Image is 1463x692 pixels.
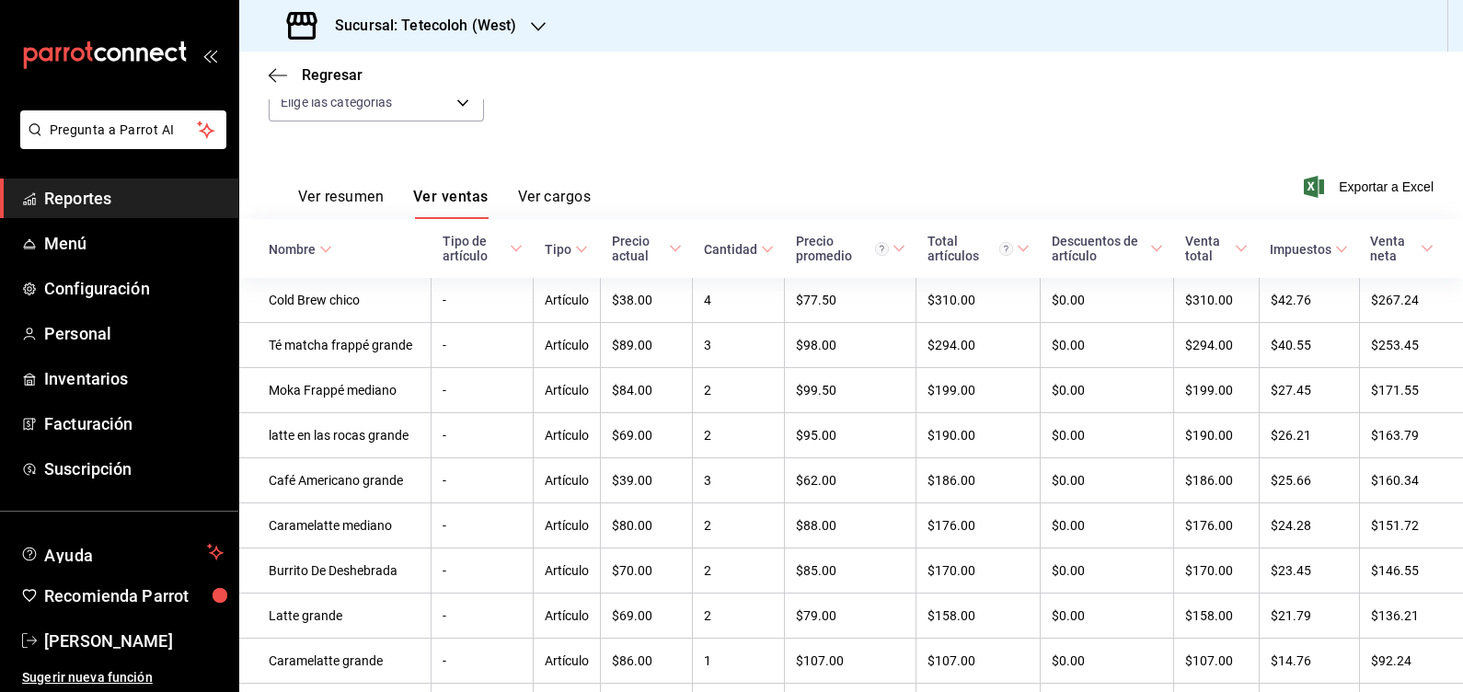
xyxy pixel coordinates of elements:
td: $267.24 [1359,278,1463,323]
td: $253.45 [1359,323,1463,368]
td: $26.21 [1259,413,1359,458]
td: Cold Brew chico [239,278,432,323]
td: $21.79 [1259,594,1359,639]
td: $79.00 [785,594,916,639]
div: Tipo de artículo [443,234,506,263]
td: $38.00 [601,278,693,323]
td: Artículo [534,413,601,458]
span: Nombre [269,242,332,257]
td: - [432,594,534,639]
span: Venta total [1185,234,1249,263]
td: Artículo [534,278,601,323]
td: 2 [693,548,785,594]
td: 3 [693,323,785,368]
td: $176.00 [916,503,1041,548]
td: Artículo [534,594,601,639]
td: $14.76 [1259,639,1359,684]
td: Latte grande [239,594,432,639]
span: Configuración [44,276,224,301]
div: Tipo [545,242,571,257]
td: - [432,639,534,684]
button: Ver ventas [413,188,489,219]
td: $186.00 [916,458,1041,503]
div: Cantidad [704,242,757,257]
td: $23.45 [1259,548,1359,594]
h3: Sucursal: Tetecoloh (West) [320,15,516,37]
span: Pregunta a Parrot AI [50,121,198,140]
span: Inventarios [44,366,224,391]
td: $170.00 [916,548,1041,594]
td: $70.00 [601,548,693,594]
td: 2 [693,413,785,458]
td: - [432,323,534,368]
td: Café Americano grande [239,458,432,503]
td: - [432,458,534,503]
span: Facturación [44,411,224,436]
div: Descuentos de artículo [1052,234,1146,263]
td: $89.00 [601,323,693,368]
div: Venta neta [1370,234,1417,263]
td: $310.00 [916,278,1041,323]
td: - [432,548,534,594]
td: 4 [693,278,785,323]
td: Caramelatte grande [239,639,432,684]
td: $0.00 [1041,639,1174,684]
span: Ayuda [44,541,200,563]
td: Burrito De Deshebrada [239,548,432,594]
td: $0.00 [1041,503,1174,548]
td: $136.21 [1359,594,1463,639]
td: $0.00 [1041,278,1174,323]
svg: El total artículos considera cambios de precios en los artículos así como costos adicionales por ... [999,242,1013,256]
td: $158.00 [1174,594,1260,639]
td: $0.00 [1041,323,1174,368]
td: $92.24 [1359,639,1463,684]
td: $146.55 [1359,548,1463,594]
button: Exportar a Excel [1307,176,1434,198]
td: $158.00 [916,594,1041,639]
td: Moka Frappé mediano [239,368,432,413]
td: $199.00 [1174,368,1260,413]
td: $39.00 [601,458,693,503]
span: Tipo [545,242,588,257]
svg: Precio promedio = Total artículos / cantidad [875,242,889,256]
td: $199.00 [916,368,1041,413]
td: $69.00 [601,413,693,458]
div: Impuestos [1270,242,1331,257]
td: - [432,503,534,548]
td: 1 [693,639,785,684]
td: $42.76 [1259,278,1359,323]
span: Sugerir nueva función [22,668,224,687]
td: $160.34 [1359,458,1463,503]
td: $186.00 [1174,458,1260,503]
button: open_drawer_menu [202,48,217,63]
td: $86.00 [601,639,693,684]
td: $0.00 [1041,458,1174,503]
td: $310.00 [1174,278,1260,323]
td: $85.00 [785,548,916,594]
span: [PERSON_NAME] [44,629,224,653]
span: Descuentos de artículo [1052,234,1163,263]
td: $99.50 [785,368,916,413]
td: $190.00 [916,413,1041,458]
td: 3 [693,458,785,503]
span: Reportes [44,186,224,211]
td: $40.55 [1259,323,1359,368]
td: $69.00 [601,594,693,639]
td: $294.00 [916,323,1041,368]
span: Personal [44,321,224,346]
td: $294.00 [1174,323,1260,368]
td: 2 [693,368,785,413]
span: Precio promedio [796,234,905,263]
td: $190.00 [1174,413,1260,458]
span: Venta neta [1370,234,1434,263]
button: Ver cargos [518,188,592,219]
td: $163.79 [1359,413,1463,458]
td: $0.00 [1041,594,1174,639]
td: $84.00 [601,368,693,413]
td: $88.00 [785,503,916,548]
td: $107.00 [1174,639,1260,684]
div: Precio promedio [796,234,889,263]
td: latte en las rocas grande [239,413,432,458]
span: Tipo de artículo [443,234,523,263]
